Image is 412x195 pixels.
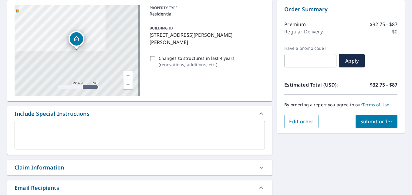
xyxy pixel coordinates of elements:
[150,5,263,11] p: PROPERTY TYPE
[15,110,89,118] div: Include Special Instructions
[150,26,173,31] p: BUILDING ID
[15,184,59,192] div: Email Recipients
[339,54,365,67] button: Apply
[360,118,393,125] span: Submit order
[362,102,389,108] a: Terms of Use
[284,28,323,35] p: Regular Delivery
[69,31,84,50] div: Dropped pin, building 1, Residential property, 91 Girault Jones Dr Sewanee, TN 37375
[284,81,341,88] p: Estimated Total (USD):
[284,115,319,128] button: Edit order
[284,5,397,13] p: Order Summary
[284,102,397,108] p: By ordering a report you agree to our
[284,21,306,28] p: Premium
[7,180,272,195] div: Email Recipients
[123,80,133,89] a: Current Level 17, Zoom Out
[15,163,64,172] div: Claim Information
[7,160,272,175] div: Claim Information
[150,31,263,46] p: [STREET_ADDRESS][PERSON_NAME][PERSON_NAME]
[284,46,336,51] label: Have a promo code?
[344,57,360,64] span: Apply
[7,106,272,121] div: Include Special Instructions
[370,81,397,88] p: $32.75 - $87
[159,55,235,61] p: Changes to structures in last 4 years
[159,61,235,68] p: ( renovations, additions, etc. )
[370,21,397,28] p: $32.75 - $87
[392,28,397,35] p: $0
[289,118,314,125] span: Edit order
[123,71,133,80] a: Current Level 17, Zoom In
[356,115,398,128] button: Submit order
[150,11,263,17] p: Residential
